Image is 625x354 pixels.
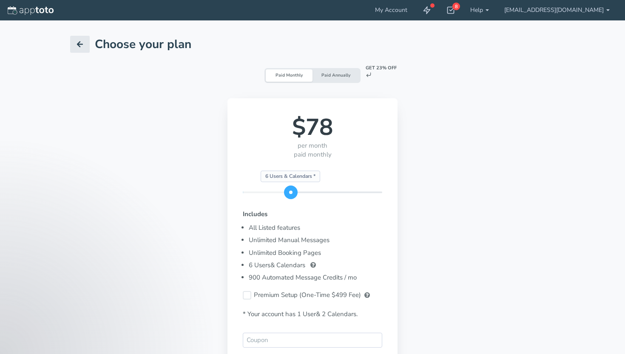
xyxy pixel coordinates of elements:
[249,259,382,271] li: 6 User & Calendar
[6,130,176,331] iframe: Intercom notifications message
[243,141,382,150] div: per month
[249,222,382,234] li: All Listed features
[243,150,382,159] div: paid monthly
[452,3,460,10] div: 8
[302,261,305,269] span: s
[9,325,29,345] iframe: Intercom live chat
[249,234,382,246] li: Unlimited Manual Messages
[312,69,359,82] div: Paid Annually
[95,38,191,51] h1: Choose your plan
[266,69,312,82] div: Paid Monthly
[361,63,397,78] div: Get 23% off
[243,333,382,348] input: Coupon
[267,261,270,269] span: s
[249,247,382,259] li: Unlimited Booking Pages
[243,114,382,141] div: $78
[261,171,320,182] span: 6 Users & Calendars *
[254,291,361,300] span: Premium Setup (One-Time $499 Fee)
[243,210,382,219] p: Includes
[243,300,382,319] div: * Your account has 1 User & 2 Calendar .
[353,310,356,318] span: s
[249,271,382,284] li: 900 Automated Message Credits / mo
[8,6,54,15] img: logo-apptoto--white.svg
